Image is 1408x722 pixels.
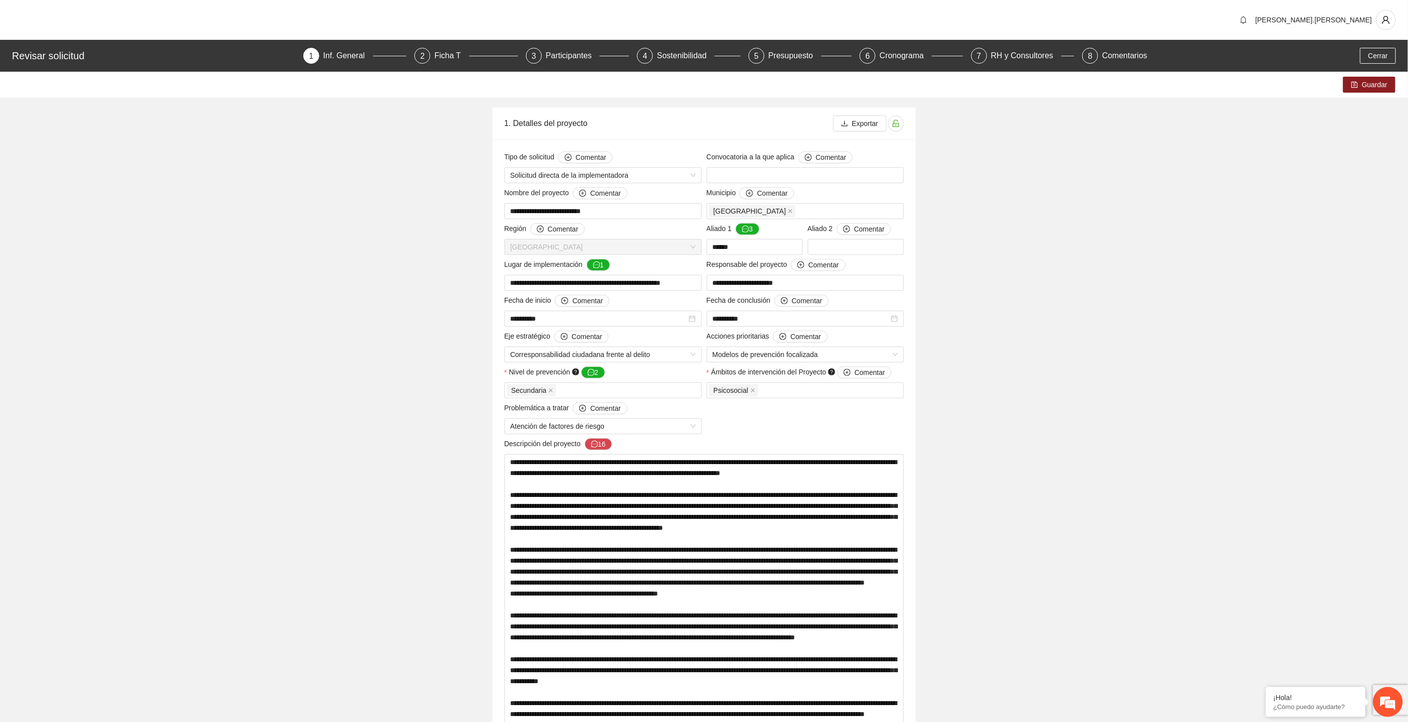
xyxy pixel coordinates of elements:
div: Minimizar ventana de chat en vivo [163,5,187,29]
button: Convocatoria a la que aplica [798,151,853,163]
span: plus-circle [561,297,568,305]
div: Presupuesto [768,48,821,64]
button: Eje estratégico [554,331,609,343]
span: Acciones prioritarias [707,331,828,343]
span: 8 [1088,52,1093,60]
span: 3 [531,52,536,60]
span: Aliado 1 [707,223,760,235]
button: Lugar de implementación [587,259,611,271]
span: Tipo de solicitud [505,151,613,163]
button: bell [1236,12,1252,28]
span: Comentar [548,224,578,235]
div: Comentarios [1102,48,1148,64]
span: download [841,120,848,128]
div: 3Participantes [526,48,629,64]
button: downloadExportar [833,116,887,131]
button: unlock [888,116,904,131]
span: Nivel de prevención [509,366,605,378]
div: 7RH y Consultores [971,48,1074,64]
button: Problemática a tratar [573,402,627,414]
button: Región [530,223,585,235]
button: Cerrar [1360,48,1396,64]
span: Secundaria [512,385,547,396]
span: Eje estratégico [505,331,609,343]
span: message [593,261,600,269]
span: save [1351,81,1358,89]
div: ¡Hola! [1274,694,1358,702]
span: plus-circle [579,190,586,198]
button: Responsable del proyecto [791,259,845,271]
div: 1Inf. General [303,48,406,64]
span: 1 [309,52,314,60]
span: Comentar [808,259,839,270]
span: Problemática a tratar [505,402,628,414]
button: Fecha de conclusión [774,295,829,307]
span: Psicosocial [709,384,758,396]
span: Aliado 2 [808,223,892,235]
div: Cronograma [880,48,932,64]
span: 4 [643,52,647,60]
span: Región [505,223,585,235]
span: 5 [754,52,759,60]
span: Comentar [792,295,822,306]
span: Municipio [707,187,794,199]
span: Chihuahua [511,240,696,254]
div: 8Comentarios [1082,48,1148,64]
span: Comentar [572,295,603,306]
span: Descripción del proyecto [505,438,613,450]
span: Psicosocial [714,385,749,396]
span: [GEOGRAPHIC_DATA] [714,206,786,217]
span: plus-circle [537,226,544,234]
span: unlock [889,120,903,127]
span: Modelos de prevención focalizada [713,347,898,362]
span: question-circle [828,368,835,375]
span: plus-circle [781,297,788,305]
div: 6Cronograma [860,48,963,64]
span: message [591,441,598,449]
span: Comentar [790,331,821,342]
button: Aliado 2 [837,223,891,235]
button: Acciones prioritarias [773,331,827,343]
span: 2 [420,52,425,60]
span: Chihuahua [709,205,796,217]
span: plus-circle [746,190,753,198]
p: ¿Cómo puedo ayudarte? [1274,703,1358,711]
span: 6 [866,52,870,60]
span: Cerrar [1368,50,1388,61]
div: Inf. General [323,48,373,64]
span: message [588,369,595,377]
span: question-circle [572,368,579,375]
button: user [1376,10,1396,30]
span: plus-circle [779,333,786,341]
span: 7 [977,52,981,60]
span: Guardar [1362,79,1388,90]
div: Participantes [546,48,600,64]
span: message [742,226,749,234]
span: Comentar [816,152,846,163]
span: Exportar [852,118,879,129]
button: Municipio [740,187,794,199]
span: Estamos en línea. [58,133,137,234]
button: saveGuardar [1343,77,1396,93]
span: Lugar de implementación [505,259,611,271]
span: close [788,209,793,214]
span: [PERSON_NAME].[PERSON_NAME] [1256,16,1372,24]
button: Descripción del proyecto [585,438,613,450]
span: plus-circle [805,154,812,162]
span: Secundaria [507,384,556,396]
span: Nombre del proyecto [505,187,628,199]
button: Ámbitos de intervención del Proyecto question-circle [837,366,892,378]
textarea: Escriba su mensaje y pulse “Intro” [5,272,190,307]
span: plus-circle [844,369,851,377]
span: close [751,388,756,393]
span: plus-circle [565,154,572,162]
div: 2Ficha T [414,48,517,64]
span: Convocatoria a la que aplica [707,151,853,163]
span: plus-circle [579,405,586,413]
button: Tipo de solicitud [558,151,613,163]
span: Solicitud directa de la implementadora [511,168,696,183]
span: close [548,388,553,393]
button: Nombre del proyecto [573,187,627,199]
span: user [1377,15,1396,24]
button: Aliado 1 [736,223,760,235]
